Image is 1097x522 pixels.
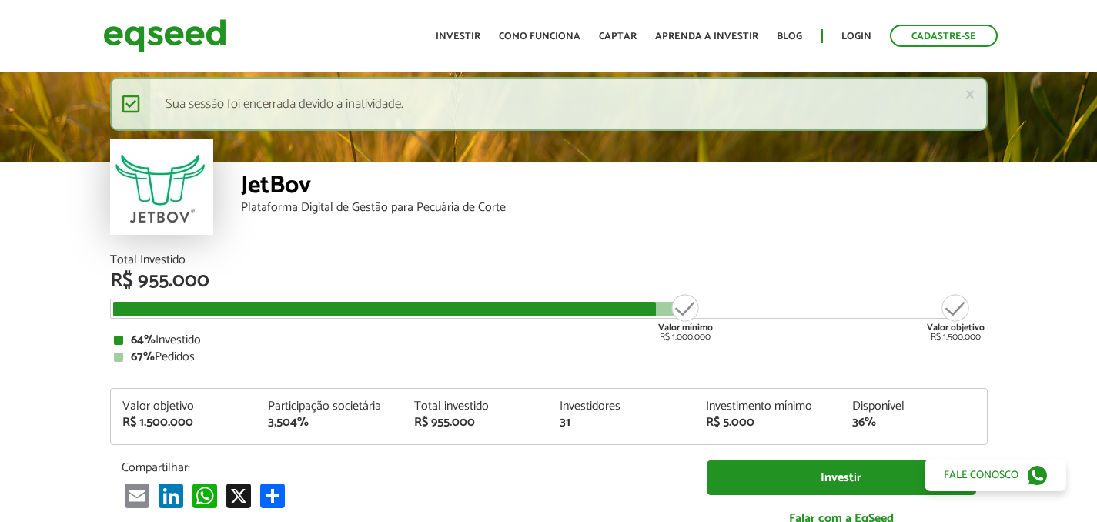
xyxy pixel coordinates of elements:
[122,460,684,475] p: Compartilhar:
[268,400,391,413] div: Participação societária
[223,483,254,508] a: X
[925,459,1066,491] a: Fale conosco
[777,32,802,42] a: Blog
[241,202,988,214] div: Plataforma Digital de Gestão para Pecuária de Corte
[852,417,975,429] div: 36%
[110,271,988,291] div: R$ 955.000
[499,32,580,42] a: Como funciona
[189,483,220,508] a: WhatsApp
[241,173,988,202] div: JetBov
[131,330,156,350] strong: 64%
[599,32,637,42] a: Captar
[110,254,988,266] div: Total Investido
[103,15,226,56] img: EqSeed
[560,400,683,413] div: Investidores
[114,334,984,346] div: Investido
[268,417,391,429] div: 3,504%
[657,293,714,342] div: R$ 1.000.000
[560,417,683,429] div: 31
[414,400,537,413] div: Total investido
[122,417,246,429] div: R$ 1.500.000
[114,351,984,363] div: Pedidos
[927,293,985,342] div: R$ 1.500.000
[436,32,480,42] a: Investir
[658,320,713,335] strong: Valor mínimo
[122,483,152,508] a: Email
[655,32,758,42] a: Aprenda a investir
[706,400,829,413] div: Investimento mínimo
[257,483,288,508] a: Compartilhar
[110,77,988,131] div: Sua sessão foi encerrada devido a inatividade.
[414,417,537,429] div: R$ 955.000
[131,346,155,367] strong: 67%
[852,400,975,413] div: Disponível
[122,400,246,413] div: Valor objetivo
[841,32,871,42] a: Login
[890,25,998,47] a: Cadastre-se
[927,320,985,335] strong: Valor objetivo
[707,460,976,495] a: Investir
[156,483,186,508] a: LinkedIn
[706,417,829,429] div: R$ 5.000
[965,86,975,102] a: ×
